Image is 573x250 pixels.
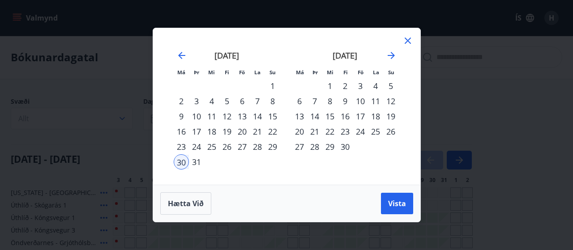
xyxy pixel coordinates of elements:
span: Vista [388,199,406,208]
div: 11 [368,93,383,109]
div: 21 [307,124,322,139]
div: 27 [292,139,307,154]
div: 16 [338,109,353,124]
div: 5 [383,78,398,93]
small: Su [269,69,276,76]
div: 7 [307,93,322,109]
div: 29 [322,139,338,154]
td: Choose miðvikudagur, 22. apríl 2026 as your check-out date. It’s available. [322,124,338,139]
div: 28 [250,139,265,154]
div: 19 [383,109,398,124]
div: 1 [322,78,338,93]
td: Choose sunnudagur, 15. mars 2026 as your check-out date. It’s available. [265,109,280,124]
div: 2 [338,78,353,93]
td: Choose laugardagur, 25. apríl 2026 as your check-out date. It’s available. [368,124,383,139]
div: 24 [353,124,368,139]
div: 1 [265,78,280,93]
small: Su [388,69,394,76]
div: 11 [204,109,219,124]
div: 23 [338,124,353,139]
td: Choose laugardagur, 28. mars 2026 as your check-out date. It’s available. [250,139,265,154]
div: 5 [219,93,235,109]
div: 29 [265,139,280,154]
td: Choose þriðjudagur, 24. mars 2026 as your check-out date. It’s available. [189,139,204,154]
td: Choose sunnudagur, 8. mars 2026 as your check-out date. It’s available. [265,93,280,109]
div: 22 [265,124,280,139]
div: 6 [292,93,307,109]
div: 20 [235,124,250,139]
td: Choose föstudagur, 27. mars 2026 as your check-out date. It’s available. [235,139,250,154]
div: 9 [174,109,189,124]
div: 21 [250,124,265,139]
td: Choose föstudagur, 24. apríl 2026 as your check-out date. It’s available. [353,124,368,139]
div: 17 [353,109,368,124]
div: 12 [383,93,398,109]
td: Choose föstudagur, 10. apríl 2026 as your check-out date. It’s available. [353,93,368,109]
td: Choose mánudagur, 6. apríl 2026 as your check-out date. It’s available. [292,93,307,109]
small: Þr [194,69,199,76]
td: Choose þriðjudagur, 10. mars 2026 as your check-out date. It’s available. [189,109,204,124]
td: Choose miðvikudagur, 4. mars 2026 as your check-out date. It’s available. [204,93,219,109]
td: Choose laugardagur, 7. mars 2026 as your check-out date. It’s available. [250,93,265,109]
td: Choose sunnudagur, 29. mars 2026 as your check-out date. It’s available. [265,139,280,154]
div: 13 [292,109,307,124]
div: 25 [368,124,383,139]
div: 19 [219,124,235,139]
td: Choose sunnudagur, 1. mars 2026 as your check-out date. It’s available. [265,78,280,93]
td: Choose föstudagur, 6. mars 2026 as your check-out date. It’s available. [235,93,250,109]
small: Fi [343,69,348,76]
td: Choose fimmtudagur, 30. apríl 2026 as your check-out date. It’s available. [338,139,353,154]
td: Choose mánudagur, 20. apríl 2026 as your check-out date. It’s available. [292,124,307,139]
td: Choose mánudagur, 2. mars 2026 as your check-out date. It’s available. [174,93,189,109]
td: Choose miðvikudagur, 8. apríl 2026 as your check-out date. It’s available. [322,93,338,109]
td: Choose fimmtudagur, 19. mars 2026 as your check-out date. It’s available. [219,124,235,139]
td: Choose þriðjudagur, 28. apríl 2026 as your check-out date. It’s available. [307,139,322,154]
strong: [DATE] [333,50,357,61]
small: Fö [358,69,363,76]
small: Má [177,69,185,76]
small: Má [296,69,304,76]
div: 28 [307,139,322,154]
span: Hætta við [168,199,204,208]
small: Mi [327,69,334,76]
div: 6 [235,93,250,109]
td: Choose laugardagur, 21. mars 2026 as your check-out date. It’s available. [250,124,265,139]
td: Choose sunnudagur, 22. mars 2026 as your check-out date. It’s available. [265,124,280,139]
td: Choose mánudagur, 23. mars 2026 as your check-out date. It’s available. [174,139,189,154]
small: Fi [225,69,229,76]
td: Choose sunnudagur, 5. apríl 2026 as your check-out date. It’s available. [383,78,398,93]
td: Choose mánudagur, 27. apríl 2026 as your check-out date. It’s available. [292,139,307,154]
div: 16 [174,124,189,139]
div: 31 [189,154,204,169]
td: Selected as start date. mánudagur, 30. mars 2026 [174,154,189,169]
small: La [254,69,261,76]
div: 25 [204,139,219,154]
div: Calendar [164,39,410,174]
button: Hætta við [160,192,211,215]
td: Choose fimmtudagur, 23. apríl 2026 as your check-out date. It’s available. [338,124,353,139]
div: 4 [368,78,383,93]
small: La [373,69,379,76]
div: 15 [322,109,338,124]
td: Choose miðvikudagur, 1. apríl 2026 as your check-out date. It’s available. [322,78,338,93]
div: 8 [265,93,280,109]
td: Choose sunnudagur, 12. apríl 2026 as your check-out date. It’s available. [383,93,398,109]
td: Choose þriðjudagur, 7. apríl 2026 as your check-out date. It’s available. [307,93,322,109]
td: Choose þriðjudagur, 14. apríl 2026 as your check-out date. It’s available. [307,109,322,124]
td: Choose laugardagur, 18. apríl 2026 as your check-out date. It’s available. [368,109,383,124]
td: Choose sunnudagur, 19. apríl 2026 as your check-out date. It’s available. [383,109,398,124]
small: Fö [239,69,245,76]
td: Choose þriðjudagur, 31. mars 2026 as your check-out date. It’s available. [189,154,204,169]
div: 3 [189,93,204,109]
div: Move forward to switch to the next month. [386,50,397,61]
div: 14 [307,109,322,124]
div: 18 [368,109,383,124]
div: 24 [189,139,204,154]
div: 26 [219,139,235,154]
div: 9 [338,93,353,109]
td: Choose mánudagur, 16. mars 2026 as your check-out date. It’s available. [174,124,189,139]
div: 2 [174,93,189,109]
div: 30 [174,154,189,169]
td: Choose miðvikudagur, 18. mars 2026 as your check-out date. It’s available. [204,124,219,139]
td: Choose fimmtudagur, 2. apríl 2026 as your check-out date. It’s available. [338,78,353,93]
